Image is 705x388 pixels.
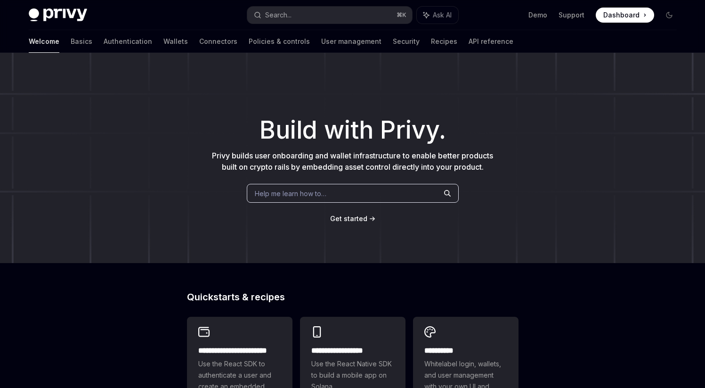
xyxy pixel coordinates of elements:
[417,7,458,24] button: Ask AI
[163,30,188,53] a: Wallets
[330,214,367,223] a: Get started
[187,292,285,302] span: Quickstarts & recipes
[249,30,310,53] a: Policies & controls
[397,11,406,19] span: ⌘ K
[104,30,152,53] a: Authentication
[596,8,654,23] a: Dashboard
[259,122,446,139] span: Build with Privy.
[247,7,412,24] button: Search...⌘K
[321,30,381,53] a: User management
[469,30,513,53] a: API reference
[662,8,677,23] button: Toggle dark mode
[603,10,640,20] span: Dashboard
[29,8,87,22] img: dark logo
[199,30,237,53] a: Connectors
[393,30,420,53] a: Security
[431,30,457,53] a: Recipes
[212,151,493,172] span: Privy builds user onboarding and wallet infrastructure to enable better products built on crypto ...
[330,215,367,223] span: Get started
[559,10,584,20] a: Support
[265,9,292,21] div: Search...
[433,10,452,20] span: Ask AI
[29,30,59,53] a: Welcome
[255,189,326,198] span: Help me learn how to…
[71,30,92,53] a: Basics
[528,10,547,20] a: Demo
